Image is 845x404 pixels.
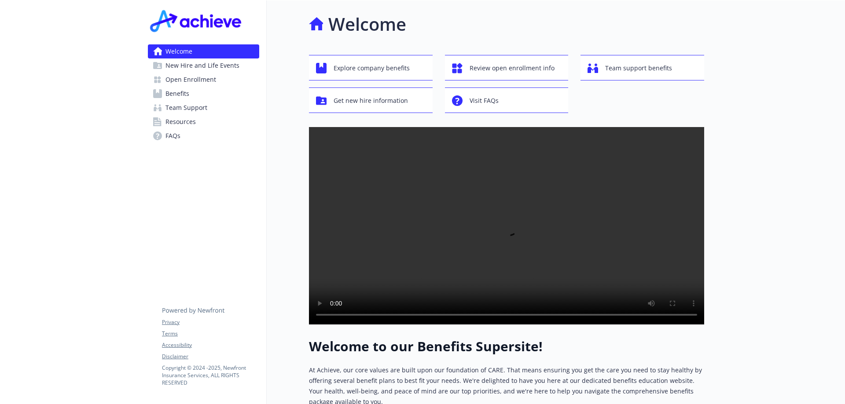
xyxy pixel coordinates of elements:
span: Open Enrollment [165,73,216,87]
a: New Hire and Life Events [148,58,259,73]
a: Terms [162,330,259,338]
button: Get new hire information [309,87,433,113]
span: Resources [165,115,196,129]
span: Team support benefits [605,60,672,76]
a: Benefits [148,87,259,101]
a: Disclaimer [162,353,259,360]
button: Review open enrollment info [445,55,569,80]
button: Team support benefits [580,55,704,80]
button: Explore company benefits [309,55,433,80]
button: Visit FAQs [445,87,569,113]
p: Copyright © 2024 - 2025 , Newfront Insurance Services, ALL RIGHTS RESERVED [162,364,259,386]
span: Get new hire information [334,92,408,109]
span: Review open enrollment info [470,60,555,76]
a: Resources [148,115,259,129]
a: Open Enrollment [148,73,259,87]
a: Welcome [148,44,259,58]
span: Welcome [165,44,192,58]
a: Privacy [162,318,259,326]
span: Team Support [165,101,207,115]
a: FAQs [148,129,259,143]
h1: Welcome to our Benefits Supersite! [309,338,704,354]
span: Benefits [165,87,189,101]
a: Team Support [148,101,259,115]
h1: Welcome [328,11,406,37]
span: New Hire and Life Events [165,58,239,73]
span: Explore company benefits [334,60,410,76]
span: Visit FAQs [470,92,499,109]
a: Accessibility [162,341,259,349]
span: FAQs [165,129,180,143]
